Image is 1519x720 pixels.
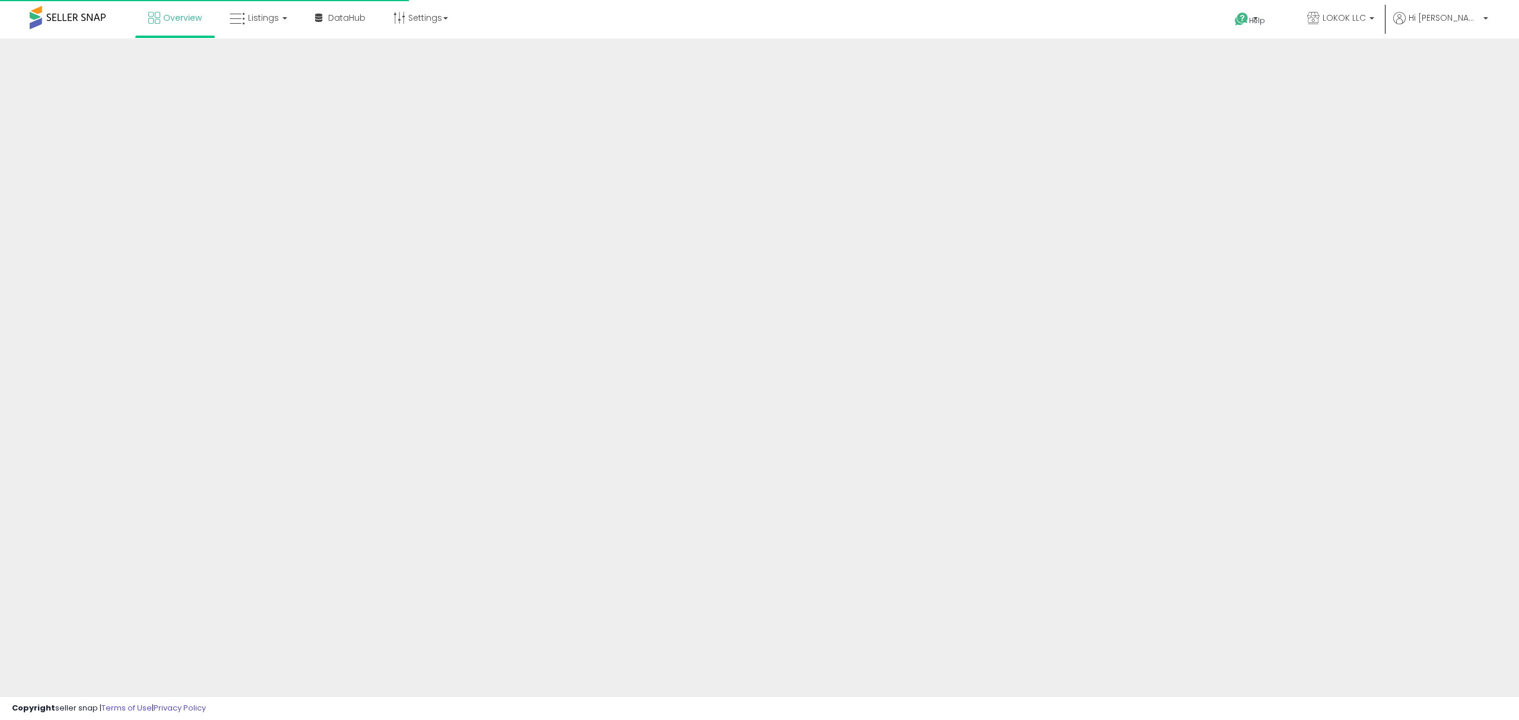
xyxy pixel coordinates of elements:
span: Listings [248,12,279,24]
a: Help [1225,3,1288,39]
a: Hi [PERSON_NAME] [1393,12,1488,39]
span: Overview [163,12,202,24]
span: Hi [PERSON_NAME] [1409,12,1480,24]
span: LOKOK LLC [1323,12,1366,24]
span: Help [1249,15,1265,26]
span: DataHub [328,12,366,24]
i: Get Help [1234,12,1249,27]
